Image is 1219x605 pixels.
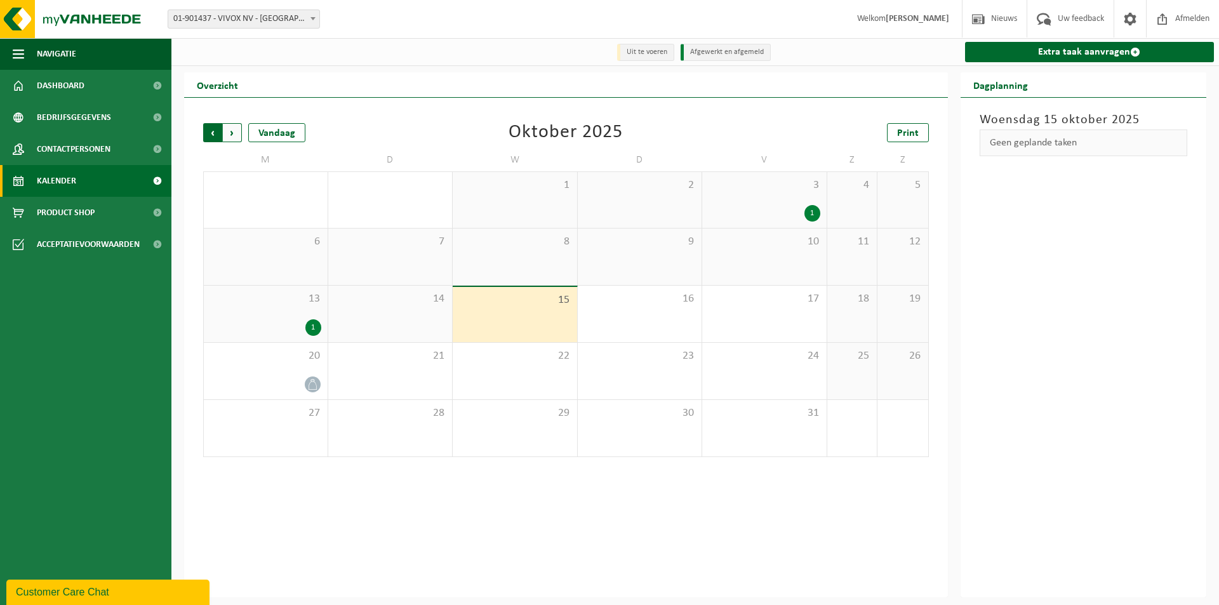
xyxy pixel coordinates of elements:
span: Product Shop [37,197,95,229]
span: 3 [709,178,820,192]
span: 26 [884,349,921,363]
span: 8 [459,235,571,249]
span: 11 [834,235,871,249]
td: D [328,149,453,171]
span: Dashboard [37,70,84,102]
span: 18 [834,292,871,306]
td: V [702,149,827,171]
span: 31 [709,406,820,420]
span: 13 [210,292,321,306]
td: Z [877,149,928,171]
span: 17 [709,292,820,306]
div: Geen geplande taken [980,130,1188,156]
span: 25 [834,349,871,363]
span: 9 [584,235,696,249]
td: D [578,149,703,171]
li: Uit te voeren [617,44,674,61]
span: 10 [709,235,820,249]
div: 1 [305,319,321,336]
span: 19 [884,292,921,306]
li: Afgewerkt en afgemeld [681,44,771,61]
h2: Overzicht [184,72,251,97]
span: 7 [335,235,446,249]
div: Oktober 2025 [509,123,623,142]
span: 16 [584,292,696,306]
span: 29 [459,406,571,420]
span: 24 [709,349,820,363]
td: Z [827,149,878,171]
span: 15 [459,293,571,307]
span: Contactpersonen [37,133,110,165]
div: 1 [804,205,820,222]
span: 6 [210,235,321,249]
span: 27 [210,406,321,420]
span: 30 [584,406,696,420]
span: 2 [584,178,696,192]
span: 14 [335,292,446,306]
div: Vandaag [248,123,305,142]
td: W [453,149,578,171]
span: 22 [459,349,571,363]
span: Print [897,128,919,138]
span: Kalender [37,165,76,197]
span: 23 [584,349,696,363]
td: M [203,149,328,171]
span: 21 [335,349,446,363]
span: 12 [884,235,921,249]
strong: [PERSON_NAME] [886,14,949,23]
span: Bedrijfsgegevens [37,102,111,133]
iframe: chat widget [6,577,212,605]
span: 01-901437 - VIVOX NV - HARELBEKE [168,10,319,28]
a: Print [887,123,929,142]
span: Vorige [203,123,222,142]
span: Volgende [223,123,242,142]
span: 28 [335,406,446,420]
h3: Woensdag 15 oktober 2025 [980,110,1188,130]
span: 1 [459,178,571,192]
a: Extra taak aanvragen [965,42,1215,62]
h2: Dagplanning [961,72,1041,97]
span: 20 [210,349,321,363]
span: Acceptatievoorwaarden [37,229,140,260]
span: Navigatie [37,38,76,70]
span: 01-901437 - VIVOX NV - HARELBEKE [168,10,320,29]
span: 4 [834,178,871,192]
span: 5 [884,178,921,192]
